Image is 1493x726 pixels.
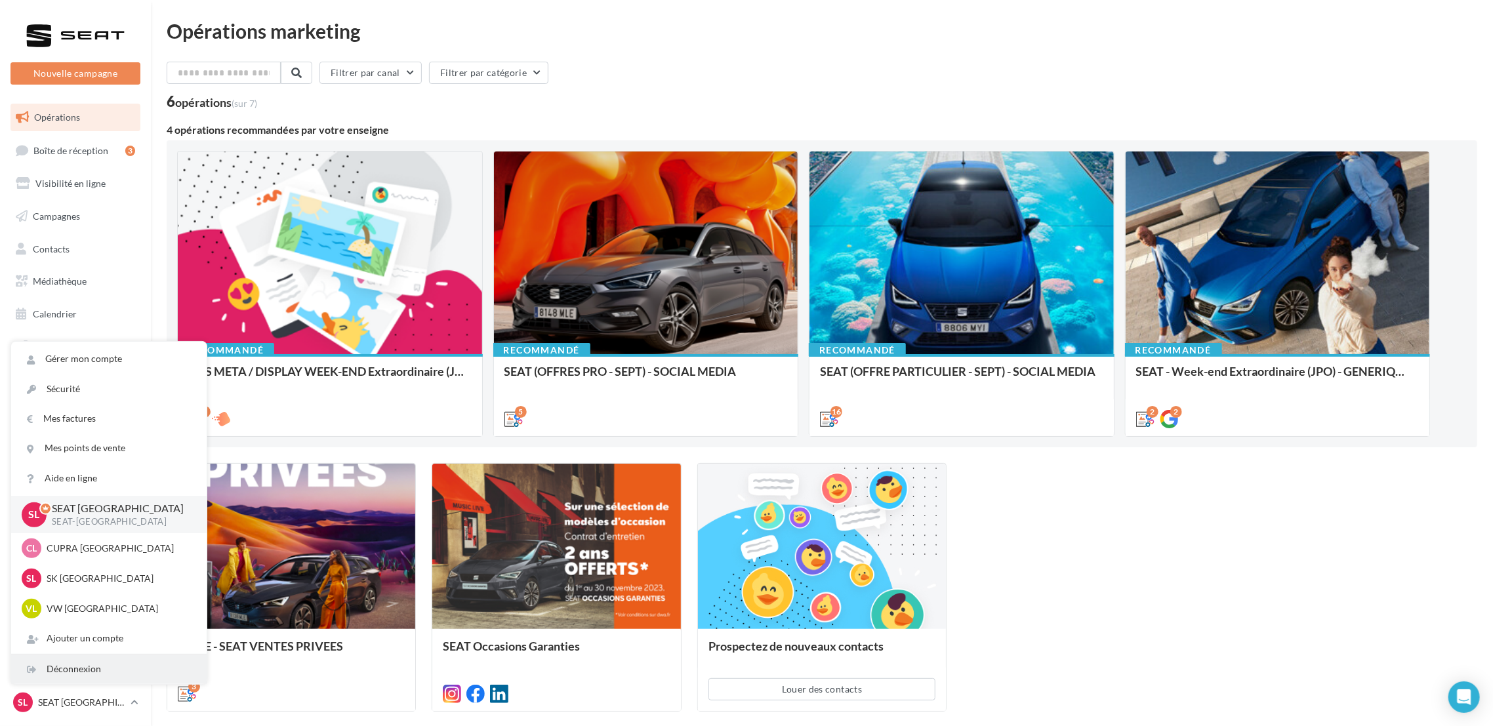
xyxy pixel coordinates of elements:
a: Médiathèque [8,268,143,295]
p: SEAT [GEOGRAPHIC_DATA] [52,501,186,516]
a: Campagnes DataOnDemand [8,376,143,415]
a: Calendrier [8,300,143,328]
div: SOME - SEAT VENTES PRIVEES [178,639,405,666]
a: Mes points de vente [11,434,207,463]
span: CL [26,542,37,555]
a: Visibilité en ligne [8,170,143,197]
p: SK [GEOGRAPHIC_DATA] [47,572,191,585]
div: Opérations marketing [167,21,1477,41]
div: Open Intercom Messenger [1448,681,1480,713]
div: 3 [125,146,135,156]
div: SEAT - Week-end Extraordinaire (JPO) - GENERIQUE SEPT / OCTOBRE [1136,365,1420,391]
div: 2 [1170,406,1182,418]
span: Visibilité en ligne [35,178,106,189]
span: SL [18,696,28,709]
div: Prospectez de nouveaux contacts [708,639,935,666]
a: PLV et print personnalisable [8,333,143,372]
button: Filtrer par catégorie [429,62,548,84]
div: 16 [830,406,842,418]
div: 2 [1147,406,1158,418]
a: SL SEAT [GEOGRAPHIC_DATA] [10,690,140,715]
div: Recommandé [177,343,274,357]
span: Calendrier [33,308,77,319]
div: Recommandé [493,343,590,357]
div: SEAT (OFFRE PARTICULIER - SEPT) - SOCIAL MEDIA [820,365,1103,391]
button: Filtrer par canal [319,62,422,84]
span: Boîte de réception [33,144,108,155]
a: Gérer mon compte [11,344,207,374]
span: SL [29,507,40,522]
div: Recommandé [1125,343,1222,357]
span: Médiathèque [33,275,87,287]
span: (sur 7) [232,98,257,109]
span: Contacts [33,243,70,254]
div: 4 opérations recommandées par votre enseigne [167,125,1477,135]
div: SEAT (OFFRES PRO - SEPT) - SOCIAL MEDIA [504,365,788,391]
div: 6 [167,94,257,109]
span: PLV et print personnalisable [33,338,135,367]
div: Recommandé [809,343,906,357]
a: Mes factures [11,404,207,434]
div: 5 [515,406,527,418]
span: Opérations [34,111,80,123]
a: Contacts [8,235,143,263]
a: Opérations [8,104,143,131]
p: SEAT-[GEOGRAPHIC_DATA] [52,516,186,528]
div: SEAT Occasions Garanties [443,639,670,666]
a: Aide en ligne [11,464,207,493]
span: Campagnes [33,211,80,222]
div: opérations [175,96,257,108]
div: Déconnexion [11,655,207,684]
p: SEAT [GEOGRAPHIC_DATA] [38,696,125,709]
span: VL [26,602,37,615]
a: Campagnes [8,203,143,230]
p: CUPRA [GEOGRAPHIC_DATA] [47,542,191,555]
div: ADS META / DISPLAY WEEK-END Extraordinaire (JPO) Septembre 2025 [188,365,472,391]
span: SL [27,572,37,585]
a: Boîte de réception3 [8,136,143,165]
div: 3 [188,681,200,693]
div: Ajouter un compte [11,624,207,653]
button: Nouvelle campagne [10,62,140,85]
p: VW [GEOGRAPHIC_DATA] [47,602,191,615]
a: Sécurité [11,374,207,404]
button: Louer des contacts [708,678,935,700]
